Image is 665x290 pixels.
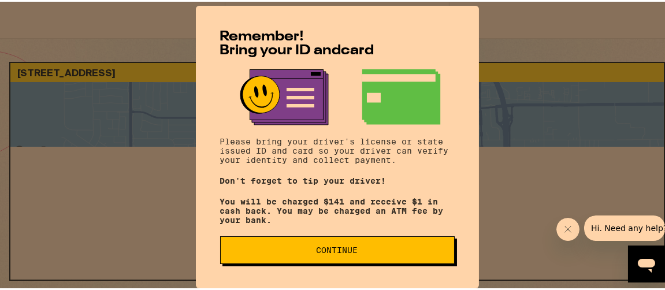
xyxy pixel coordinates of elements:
[220,235,455,262] button: Continue
[628,244,665,281] iframe: Button to launch messaging window
[317,244,358,252] span: Continue
[220,135,455,163] p: Please bring your driver's license or state issued ID and card so your driver can verify your ide...
[556,216,579,239] iframe: Close message
[220,174,455,184] p: Don't forget to tip your driver!
[220,28,374,56] span: Remember! Bring your ID and card
[7,8,83,17] span: Hi. Need any help?
[220,195,455,223] p: You will be charged $141 and receive $1 in cash back. You may be charged an ATM fee by your bank.
[584,214,665,239] iframe: Message from company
